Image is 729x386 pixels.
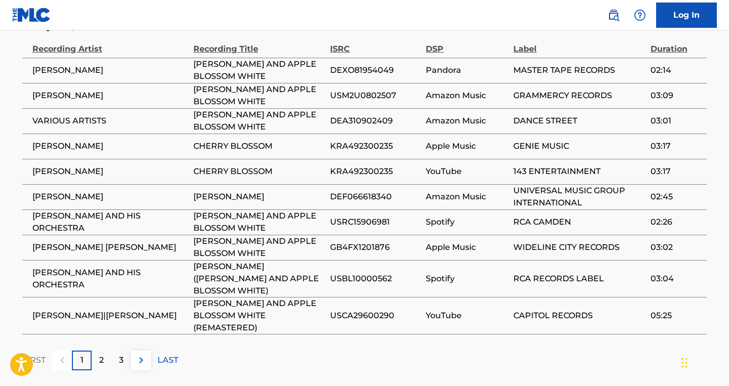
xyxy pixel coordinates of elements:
span: 03:09 [651,90,702,102]
span: CAPITOL RECORDS [513,310,645,322]
div: Recording Title [193,32,325,55]
span: [PERSON_NAME]|[PERSON_NAME] [32,310,188,322]
span: YouTube [426,165,508,178]
div: DSP [426,32,508,55]
span: [PERSON_NAME] [193,191,325,203]
span: [PERSON_NAME] [32,191,188,203]
span: WIDELINE CITY RECORDS [513,241,645,253]
span: GRAMMERCY RECORDS [513,90,645,102]
p: 2 [99,354,104,366]
span: DEA310902409 [330,115,421,127]
span: YouTube [426,310,508,322]
span: USCA29600290 [330,310,421,322]
span: [PERSON_NAME] AND APPLE BLOSSOM WHITE [193,109,325,133]
p: 3 [119,354,124,366]
span: CHERRY BLOSSOM [193,165,325,178]
span: Spotify [426,273,508,285]
div: Label [513,32,645,55]
span: 02:14 [651,64,702,76]
div: Duration [651,32,702,55]
span: 02:45 [651,191,702,203]
div: Help [630,5,650,25]
span: KRA492300235 [330,140,421,152]
span: USM2U0802507 [330,90,421,102]
span: [PERSON_NAME] AND APPLE BLOSSOM WHITE [193,235,325,260]
span: [PERSON_NAME] AND APPLE BLOSSOM WHITE [193,58,325,82]
span: Apple Music [426,140,508,152]
span: Apple Music [426,241,508,253]
span: 03:01 [651,115,702,127]
span: CHERRY BLOSSOM [193,140,325,152]
span: 143 ENTERTAINMENT [513,165,645,178]
span: 02:26 [651,216,702,228]
span: [PERSON_NAME] AND APPLE BLOSSOM WHITE [193,210,325,234]
span: 03:17 [651,140,702,152]
span: USRC15906981 [330,216,421,228]
span: USBL10000562 [330,273,421,285]
span: KRA492300235 [330,165,421,178]
span: DEF066618340 [330,191,421,203]
img: right [135,354,147,366]
div: ISRC [330,32,421,55]
img: help [634,9,646,21]
span: 03:04 [651,273,702,285]
div: Drag [681,348,687,378]
span: 03:17 [651,165,702,178]
span: [PERSON_NAME] AND HIS ORCHESTRA [32,210,188,234]
span: VARIOUS ARTISTS [32,115,188,127]
img: MLC Logo [12,8,51,22]
span: 03:02 [651,241,702,253]
p: 1 [80,354,84,366]
p: FIRST [22,354,46,366]
img: search [607,9,620,21]
span: [PERSON_NAME] [32,90,188,102]
span: GB4FX1201876 [330,241,421,253]
span: Amazon Music [426,90,508,102]
span: RCA RECORDS LABEL [513,273,645,285]
span: Amazon Music [426,191,508,203]
p: LAST [157,354,178,366]
span: [PERSON_NAME] [32,140,188,152]
span: RCA CAMDEN [513,216,645,228]
span: [PERSON_NAME] AND HIS ORCHESTRA [32,267,188,291]
span: MASTER TAPE RECORDS [513,64,645,76]
span: [PERSON_NAME] AND APPLE BLOSSOM WHITE (REMASTERED) [193,297,325,334]
span: Amazon Music [426,115,508,127]
span: Pandora [426,64,508,76]
span: GENIE MUSIC [513,140,645,152]
a: Log In [656,3,717,28]
span: Spotify [426,216,508,228]
span: DANCE STREET [513,115,645,127]
span: DEXO81954049 [330,64,421,76]
div: Recording Artist [32,32,188,55]
iframe: Chat Widget [678,337,729,386]
span: [PERSON_NAME] [32,64,188,76]
span: [PERSON_NAME] ([PERSON_NAME] AND APPLE BLOSSOM WHITE) [193,261,325,297]
span: UNIVERSAL MUSIC GROUP INTERNATIONAL [513,185,645,209]
span: [PERSON_NAME] AND APPLE BLOSSOM WHITE [193,83,325,108]
span: 05:25 [651,310,702,322]
span: [PERSON_NAME] [PERSON_NAME] [32,241,188,253]
span: [PERSON_NAME] [32,165,188,178]
a: Public Search [603,5,624,25]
